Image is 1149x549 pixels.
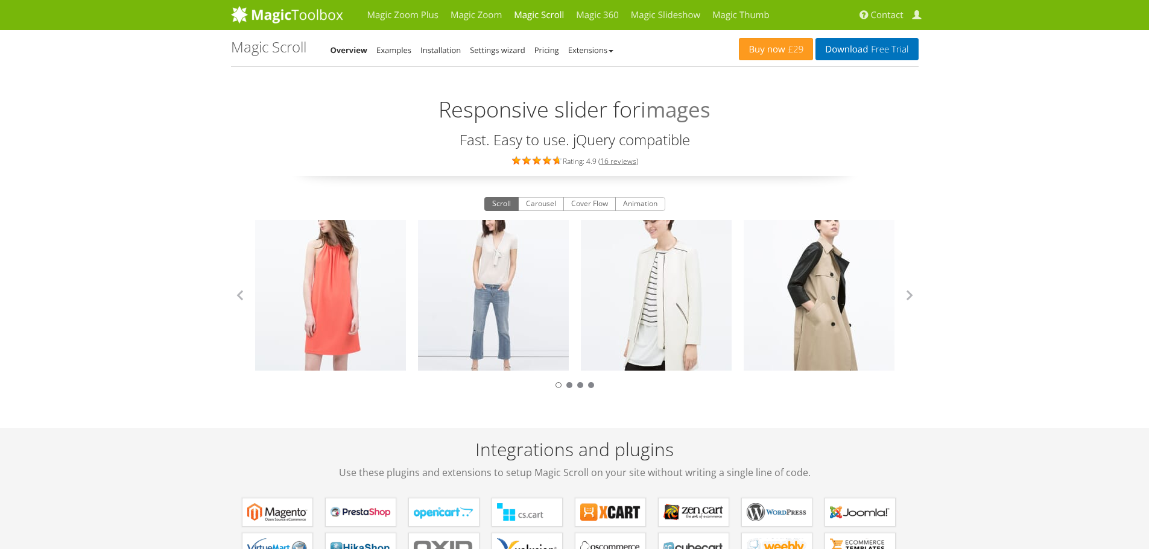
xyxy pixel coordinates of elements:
[641,94,711,126] span: images
[231,5,343,24] img: MagicToolbox.com - Image tools for your website
[247,503,308,521] b: Magic Scroll for Magento
[331,45,368,55] a: Overview
[871,9,904,21] span: Contact
[815,38,918,60] a: DownloadFree Trial
[563,197,616,212] button: Cover Flow
[331,503,391,521] b: Magic Scroll for PrestaShop
[420,45,461,55] a: Installation
[231,154,919,167] div: Rating: 4.9 ( )
[785,45,804,54] span: £29
[231,39,306,55] h1: Magic Scroll
[825,498,896,527] a: Magic Scroll for Joomla
[325,498,396,527] a: Magic Scroll for PrestaShop
[830,503,890,521] b: Magic Scroll for Joomla
[600,156,636,166] a: 16 reviews
[580,503,641,521] b: Magic Scroll for X-Cart
[497,503,557,521] b: Magic Scroll for CS-Cart
[663,503,724,521] b: Magic Scroll for Zen Cart
[470,45,525,55] a: Settings wizard
[242,498,313,527] a: Magic Scroll for Magento
[741,498,812,527] a: Magic Scroll for WordPress
[615,197,665,212] button: Animation
[492,498,563,527] a: Magic Scroll for CS-Cart
[518,197,564,212] button: Carousel
[739,38,813,60] a: Buy now£29
[408,498,480,527] a: Magic Scroll for OpenCart
[484,197,519,212] button: Scroll
[658,498,729,527] a: Magic Scroll for Zen Cart
[231,82,919,126] h2: Responsive slider for
[231,465,919,480] span: Use these plugins and extensions to setup Magic Scroll on your site without writing a single line...
[575,498,646,527] a: Magic Scroll for X-Cart
[414,503,474,521] b: Magic Scroll for OpenCart
[747,503,807,521] b: Magic Scroll for WordPress
[231,439,919,480] h2: Integrations and plugins
[376,45,411,55] a: Examples
[868,45,908,54] span: Free Trial
[568,45,613,55] a: Extensions
[231,132,919,148] h3: Fast. Easy to use. jQuery compatible
[534,45,559,55] a: Pricing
